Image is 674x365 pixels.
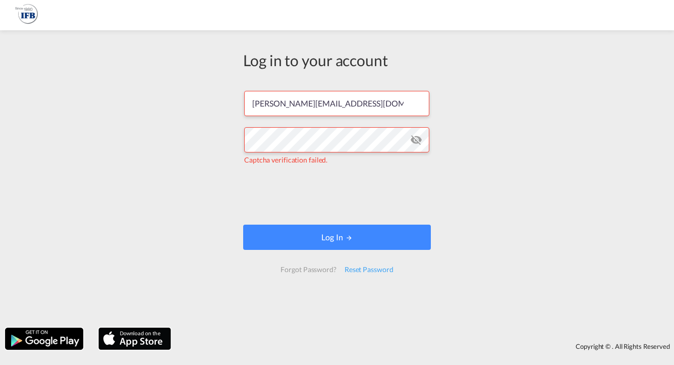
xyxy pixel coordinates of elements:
[243,225,431,250] button: LOGIN
[244,91,429,116] input: Enter email/phone number
[4,327,84,351] img: google.png
[176,338,674,355] div: Copyright © . All Rights Reserved
[341,260,398,279] div: Reset Password
[97,327,172,351] img: apple.png
[244,155,327,164] span: Captcha verification failed.
[15,4,38,27] img: 1f261f00256b11eeaf3d89493e6660f9.png
[410,134,422,146] md-icon: icon-eye-off
[260,175,414,215] iframe: reCAPTCHA
[243,49,431,71] div: Log in to your account
[276,260,340,279] div: Forgot Password?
